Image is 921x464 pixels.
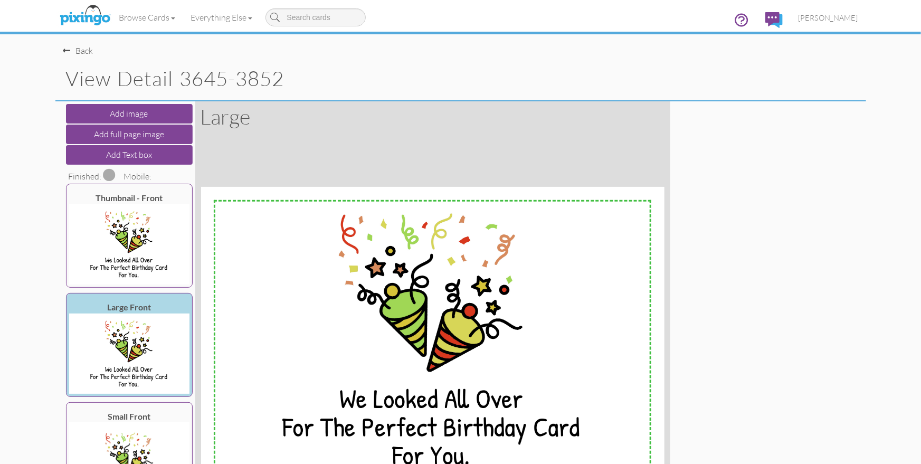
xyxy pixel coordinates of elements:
[69,314,189,394] img: 20250826-220845-e1ac3e0a4d94-original.jpg
[201,101,251,131] div: large
[69,171,102,182] span: Finished:
[69,301,189,314] div: Large Front
[111,4,183,31] a: Browse Cards
[265,8,366,26] input: Search cards
[66,145,193,165] button: Add Text box
[124,171,152,182] span: Mobile:
[791,4,866,31] a: [PERSON_NAME]
[69,192,189,204] div: Thumbnail - Front
[66,125,193,144] button: Add full page image
[66,68,866,90] h1: View Detail 3645-3852
[66,104,193,124] button: Add image
[57,3,113,29] img: pixingo logo
[69,411,189,423] div: Small Front
[799,13,858,22] span: [PERSON_NAME]
[63,45,93,57] div: Back
[765,12,783,28] img: comments.svg
[69,204,189,285] img: 20250826-220838-07a3fc722ee0-original.jpg
[183,4,260,31] a: Everything Else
